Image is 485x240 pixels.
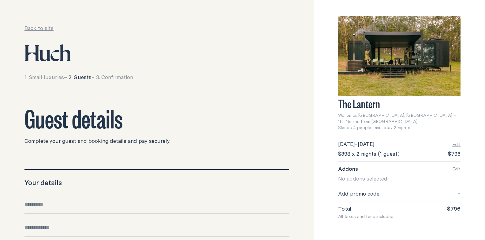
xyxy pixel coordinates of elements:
[24,73,64,81] span: 1. Small luxuries
[338,99,461,107] h3: The Lantern
[338,140,355,148] span: [DATE]
[338,190,461,197] button: Add promo code
[64,73,67,81] span: –
[452,141,461,147] button: Edit
[24,105,289,130] h2: Guest details
[96,73,133,81] span: 3. Confirmation
[338,175,387,182] span: No addons selected
[338,205,351,212] span: Total
[338,165,358,173] span: Addons
[338,112,461,124] span: Wollombi, [GEOGRAPHIC_DATA], [GEOGRAPHIC_DATA] – 1hr 45mins from [GEOGRAPHIC_DATA]
[69,73,91,81] span: 2. Guests
[448,150,461,158] span: $796
[338,213,394,219] span: All taxes and fees included
[24,178,289,187] h3: Your details
[24,137,289,145] p: Complete your guest and booking details and pay securely.
[358,140,374,148] span: [DATE]
[447,205,461,212] span: $796
[338,150,400,158] span: $398 x 2 nights (1 guest)
[338,124,410,131] span: Sleeps 4 people • min. stay 2 nights
[452,165,461,173] button: Edit
[91,73,95,81] span: –
[338,140,374,148] div: –
[338,190,379,197] span: Add promo code
[24,25,54,32] a: Back to site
